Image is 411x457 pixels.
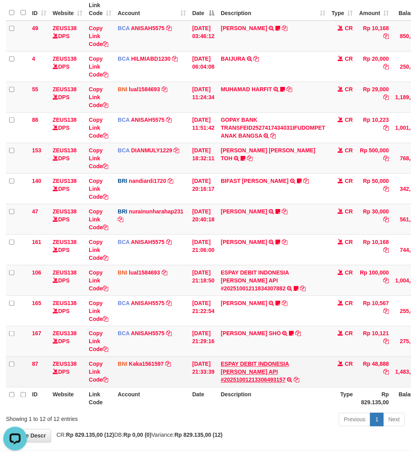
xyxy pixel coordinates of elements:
a: Copy TIFFANY MEIK to clipboard [282,300,287,306]
a: Copy Rp 10,168 to clipboard [384,33,389,39]
a: Copy Rp 48,888 to clipboard [384,369,389,375]
a: ANISAH5575 [131,117,164,123]
span: 153 [32,147,41,154]
a: Copy GOPAY BANK TRANSFEID2527417434031IFUDOMPET ANAK BANGSA to clipboard [271,132,276,139]
div: Showing 1 to 12 of 12 entries [6,412,165,423]
a: Copy HANRI ATMAWA to clipboard [282,239,287,245]
td: Rp 10,223 [356,112,392,143]
a: Copy Rp 10,168 to clipboard [384,247,389,253]
td: [DATE] 21:33:39 [189,357,218,387]
a: Copy RISAL WAHYUDI to clipboard [282,208,287,215]
span: BCA [118,147,130,154]
td: DPS [50,265,86,296]
a: Copy Link Code [89,361,108,383]
td: [DATE] 21:18:50 [189,265,218,296]
a: MUHAMAD HARFIT [221,86,272,92]
span: BCA [118,239,130,245]
td: [DATE] 18:32:11 [189,143,218,173]
a: Copy Rp 50,000 to clipboard [384,186,389,192]
a: Copy Rp 29,000 to clipboard [384,94,389,100]
td: [DATE] 06:04:08 [189,51,218,82]
a: Copy DIANMULY1229 to clipboard [174,147,180,154]
a: BIFAST [PERSON_NAME] [221,178,289,184]
td: Rp 500,000 [356,143,392,173]
a: ZEUS138 [53,86,77,92]
span: BNI [118,269,127,276]
a: ZEUS138 [53,269,77,276]
span: BRI [118,178,127,184]
span: BNI [118,86,127,92]
td: Rp 20,000 [356,51,392,82]
strong: Rp 829.135,00 (12) [66,432,114,438]
span: 49 [32,25,38,31]
a: Copy Link Code [89,147,108,169]
td: Rp 10,121 [356,326,392,357]
a: Copy Rp 10,567 to clipboard [384,308,389,314]
td: DPS [50,234,86,265]
a: ZEUS138 [53,25,77,31]
td: DPS [50,357,86,387]
a: nandiardi1720 [129,178,166,184]
a: [PERSON_NAME] [221,25,267,31]
th: Rp 829.135,00 [356,387,392,410]
a: Copy Link Code [89,25,108,47]
th: Account [115,387,189,410]
a: Copy Kaka1561597 to clipboard [165,361,171,367]
td: [DATE] 03:46:12 [189,21,218,52]
a: Copy ANISAH5575 to clipboard [166,300,172,306]
a: ZEUS138 [53,117,77,123]
strong: Rp 829.135,00 (12) [174,432,222,438]
a: ZEUS138 [53,361,77,367]
a: Copy MUHAMMAD HIQNI SHO to clipboard [296,330,301,337]
a: Copy Link Code [89,56,108,78]
a: Copy ANISAH5575 to clipboard [166,25,172,31]
a: [PERSON_NAME] SHO [221,330,281,337]
a: ZEUS138 [53,330,77,337]
a: ANISAH5575 [131,330,164,337]
a: Copy ANISAH5575 to clipboard [166,239,172,245]
a: GOPAY BANK TRANSFEID2527417434031IFUDOMPET ANAK BANGSA [221,117,325,139]
span: BCA [118,117,130,123]
a: ANISAH5575 [131,300,164,306]
a: Copy Link Code [89,178,108,200]
a: 1 [370,413,384,426]
span: CR [345,208,353,215]
td: Rp 10,567 [356,296,392,326]
td: DPS [50,51,86,82]
span: 87 [32,361,38,367]
a: Copy Link Code [89,86,108,108]
span: 4 [32,56,35,62]
span: CR [345,361,353,367]
a: Copy Link Code [89,208,108,230]
a: ZEUS138 [53,147,77,154]
th: ID [29,387,50,410]
a: Copy Rp 30,000 to clipboard [384,216,389,223]
th: Description [218,387,329,410]
span: 161 [32,239,41,245]
td: DPS [50,296,86,326]
span: CR [345,25,353,31]
a: ZEUS138 [53,56,77,62]
a: ANISAH5575 [131,25,164,31]
span: CR: DB: Variance: [53,432,223,438]
a: Copy Rp 20,000 to clipboard [384,63,389,70]
span: BRI [118,208,127,215]
td: [DATE] 21:29:16 [189,326,218,357]
a: ESPAY DEBIT INDONESIA [PERSON_NAME] API #20251001213306493157 [221,361,289,383]
td: [DATE] 21:06:00 [189,234,218,265]
span: 140 [32,178,41,184]
td: [DATE] 20:40:18 [189,204,218,234]
a: ZEUS138 [53,239,77,245]
a: [PERSON_NAME] [PERSON_NAME] TOH [221,147,315,161]
span: BCA [118,56,130,62]
a: Copy HILMIABD1230 to clipboard [172,56,178,62]
a: Copy ANISAH5575 to clipboard [166,330,172,337]
a: Copy MUHAMAD HARFIT to clipboard [287,86,292,92]
a: Copy lual1584693 to clipboard [162,269,167,276]
th: Link Code [86,387,115,410]
th: Type [329,387,356,410]
a: [PERSON_NAME] [221,300,267,306]
span: CR [345,239,353,245]
td: [DATE] 20:16:17 [189,173,218,204]
a: Copy Link Code [89,269,108,292]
